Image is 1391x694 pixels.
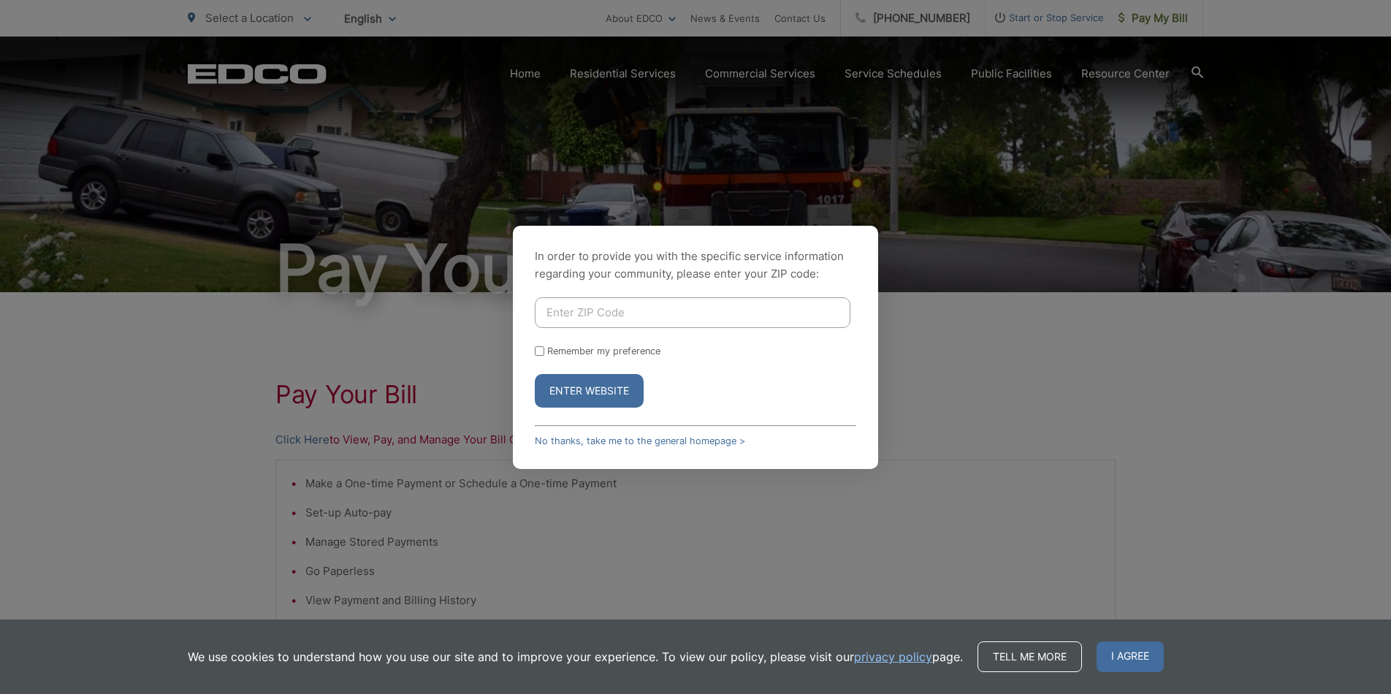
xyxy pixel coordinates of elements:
[535,435,745,446] a: No thanks, take me to the general homepage >
[1097,641,1164,672] span: I agree
[547,346,660,356] label: Remember my preference
[535,297,850,328] input: Enter ZIP Code
[535,248,856,283] p: In order to provide you with the specific service information regarding your community, please en...
[854,648,932,666] a: privacy policy
[977,641,1082,672] a: Tell me more
[188,648,963,666] p: We use cookies to understand how you use our site and to improve your experience. To view our pol...
[535,374,644,408] button: Enter Website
